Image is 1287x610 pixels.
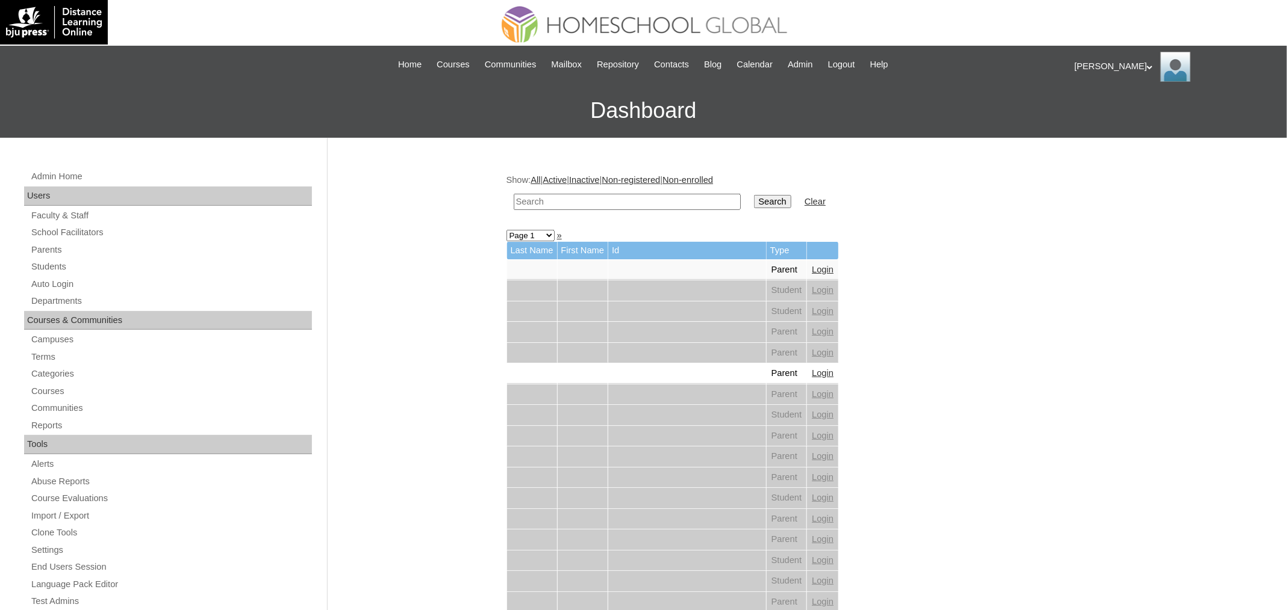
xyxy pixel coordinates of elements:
[812,327,834,336] a: Login
[30,594,312,609] a: Test Admins
[485,58,537,72] span: Communities
[812,265,834,274] a: Login
[30,332,312,347] a: Campuses
[812,306,834,316] a: Login
[6,84,1281,138] h3: Dashboard
[1161,52,1191,82] img: Ariane Ebuen
[398,58,422,72] span: Home
[864,58,894,72] a: Help
[767,260,807,280] td: Parent
[782,58,819,72] a: Admin
[543,175,567,185] a: Active
[557,230,562,240] a: »
[731,58,779,72] a: Calendar
[24,435,312,454] div: Tools
[30,525,312,540] a: Clone Tools
[812,472,834,482] a: Login
[30,418,312,433] a: Reports
[30,294,312,309] a: Departments
[30,384,312,399] a: Courses
[30,474,312,489] a: Abuse Reports
[30,259,312,274] a: Students
[767,509,807,529] td: Parent
[608,242,766,259] td: Id
[30,242,312,257] a: Parents
[812,410,834,419] a: Login
[437,58,470,72] span: Courses
[558,242,608,259] td: First Name
[602,175,661,185] a: Non-registered
[704,58,721,72] span: Blog
[767,426,807,446] td: Parent
[870,58,888,72] span: Help
[767,343,807,363] td: Parent
[569,175,600,185] a: Inactive
[812,514,834,523] a: Login
[767,467,807,488] td: Parent
[812,493,834,502] a: Login
[812,285,834,295] a: Login
[24,311,312,330] div: Courses & Communities
[30,366,312,381] a: Categories
[30,508,312,523] a: Import / Export
[531,175,540,185] a: All
[648,58,695,72] a: Contacts
[767,242,807,259] td: Type
[812,555,834,565] a: Login
[24,186,312,206] div: Users
[30,543,312,558] a: Settings
[812,576,834,585] a: Login
[767,301,807,322] td: Student
[30,559,312,575] a: End Users Session
[506,174,1103,217] div: Show: | | | |
[767,488,807,508] td: Student
[6,6,102,39] img: logo-white.png
[767,529,807,550] td: Parent
[591,58,645,72] a: Repository
[552,58,582,72] span: Mailbox
[767,550,807,571] td: Student
[767,363,807,384] td: Parent
[737,58,773,72] span: Calendar
[822,58,861,72] a: Logout
[767,322,807,342] td: Parent
[828,58,855,72] span: Logout
[30,350,312,365] a: Terms
[767,571,807,591] td: Student
[30,277,312,292] a: Auto Login
[479,58,543,72] a: Communities
[812,597,834,606] a: Login
[30,577,312,592] a: Language Pack Editor
[767,384,807,405] td: Parent
[30,491,312,506] a: Course Evaluations
[812,431,834,440] a: Login
[812,534,834,544] a: Login
[507,242,557,259] td: Last Name
[431,58,476,72] a: Courses
[30,225,312,240] a: School Facilitators
[30,401,312,416] a: Communities
[662,175,713,185] a: Non-enrolled
[767,405,807,425] td: Student
[754,195,791,208] input: Search
[597,58,639,72] span: Repository
[30,208,312,223] a: Faculty & Staff
[30,457,312,472] a: Alerts
[392,58,428,72] a: Home
[788,58,813,72] span: Admin
[654,58,689,72] span: Contacts
[30,169,312,184] a: Admin Home
[767,446,807,467] td: Parent
[767,280,807,301] td: Student
[812,451,834,461] a: Login
[698,58,728,72] a: Blog
[812,368,834,378] a: Login
[1074,52,1275,82] div: [PERSON_NAME]
[805,197,826,206] a: Clear
[514,194,741,210] input: Search
[546,58,588,72] a: Mailbox
[812,348,834,357] a: Login
[812,389,834,399] a: Login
